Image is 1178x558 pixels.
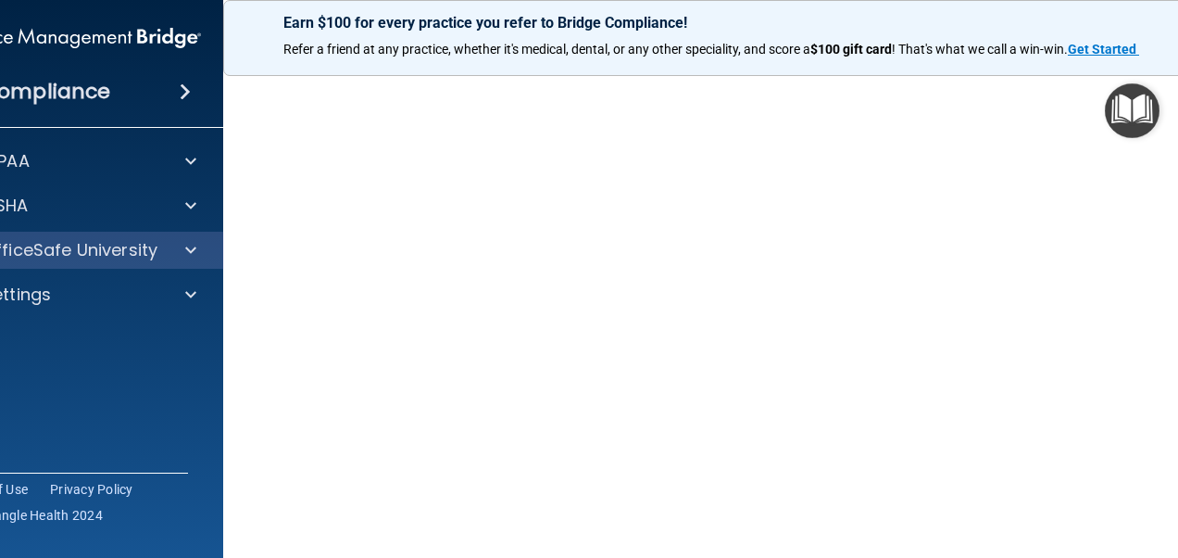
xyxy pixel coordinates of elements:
span: ! That's what we call a win-win. [892,42,1068,57]
button: Open Resource Center [1105,83,1159,138]
a: Privacy Policy [50,480,133,499]
strong: $100 gift card [810,42,892,57]
strong: Get Started [1068,42,1136,57]
span: Refer a friend at any practice, whether it's medical, dental, or any other speciality, and score a [283,42,810,57]
a: Get Started [1068,42,1139,57]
